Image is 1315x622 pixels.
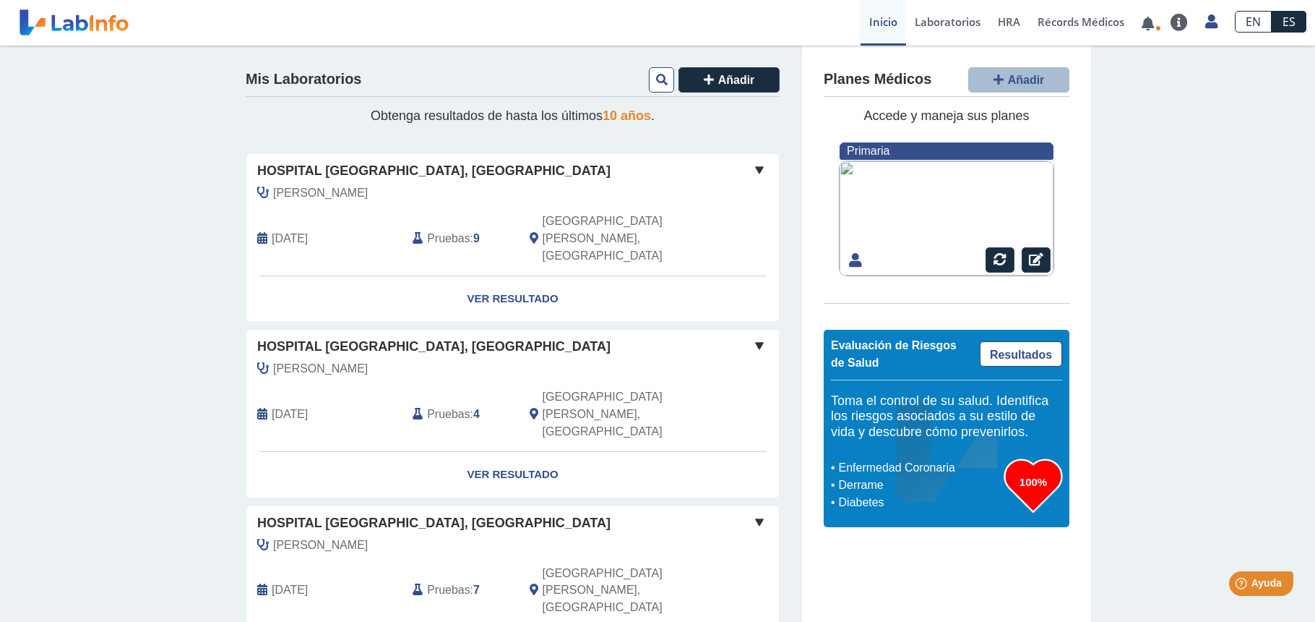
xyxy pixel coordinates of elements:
span: HRA [998,14,1020,29]
a: ES [1272,11,1306,33]
b: 4 [473,408,480,420]
div: : [402,565,518,617]
b: 9 [473,232,480,244]
span: Primaria [847,145,889,157]
a: Ver Resultado [246,452,779,498]
span: 2025-08-16 [272,230,308,247]
span: Evaluación de Riesgos de Salud [831,339,957,369]
h5: Toma el control de su salud. Identifica los riesgos asociados a su estilo de vida y descubre cómo... [831,393,1062,440]
b: 7 [473,584,480,596]
span: Añadir [718,74,755,86]
button: Añadir [678,67,780,93]
a: Resultados [980,341,1062,367]
span: Pruebas [427,406,470,423]
span: Rivera Herrera, Jorge [273,360,368,378]
a: Ver Resultado [246,276,779,322]
span: Hospital [GEOGRAPHIC_DATA], [GEOGRAPHIC_DATA] [257,514,611,533]
span: Pruebas [427,581,470,599]
h4: Planes Médicos [824,71,931,88]
div: : [402,388,518,440]
div: : [402,213,518,265]
li: Derrame [835,477,1004,494]
span: 10 años [603,108,651,123]
h4: Mis Laboratorios [246,71,361,88]
span: 2025-03-04 [272,581,308,599]
span: Rodriguez Escudero, Jose [273,537,368,554]
span: Hospital [GEOGRAPHIC_DATA], [GEOGRAPHIC_DATA] [257,337,611,357]
span: Obtenga resultados de hasta los últimos . [371,108,655,123]
span: San Juan, PR [543,565,702,617]
span: Pruebas [427,230,470,247]
span: Hospital [GEOGRAPHIC_DATA], [GEOGRAPHIC_DATA] [257,161,611,181]
a: EN [1235,11,1272,33]
iframe: Help widget launcher [1186,566,1299,606]
span: Accede y maneja sus planes [863,108,1029,123]
h3: 100% [1004,473,1062,491]
span: San Juan, PR [543,213,702,265]
span: 2025-08-08 [272,406,308,423]
span: Añadir [1008,74,1045,86]
span: Mattei Louis, Jorge [273,184,368,202]
li: Enfermedad Coronaria [835,459,1004,477]
button: Añadir [968,67,1069,93]
li: Diabetes [835,494,1004,511]
span: San Juan, PR [543,388,702,440]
